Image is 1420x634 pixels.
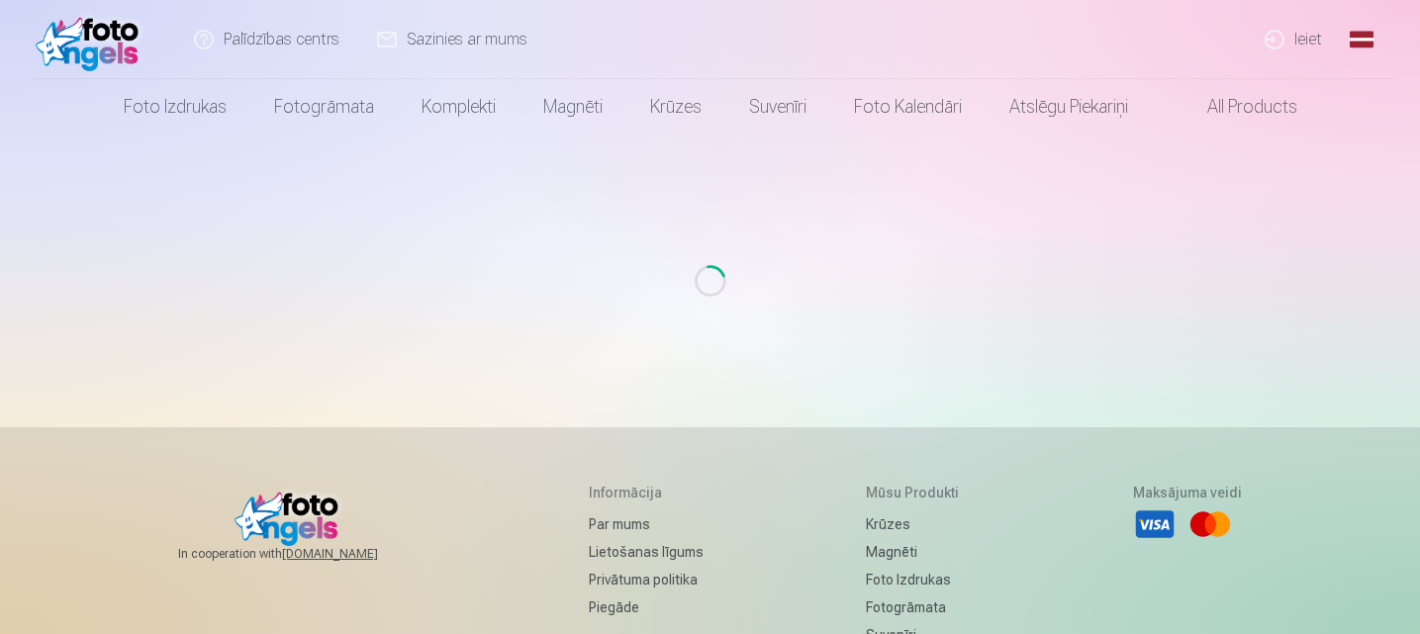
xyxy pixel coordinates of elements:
[1133,502,1177,546] li: Visa
[589,593,704,621] a: Piegāde
[250,79,398,135] a: Fotogrāmata
[830,79,986,135] a: Foto kalendāri
[866,538,970,566] a: Magnēti
[589,538,704,566] a: Lietošanas līgums
[520,79,626,135] a: Magnēti
[282,546,426,562] a: [DOMAIN_NAME]
[398,79,520,135] a: Komplekti
[100,79,250,135] a: Foto izdrukas
[589,483,704,502] h5: Informācija
[866,566,970,593] a: Foto izdrukas
[866,510,970,538] a: Krūzes
[178,546,426,562] span: In cooperation with
[1152,79,1321,135] a: All products
[986,79,1152,135] a: Atslēgu piekariņi
[1188,502,1232,546] li: Mastercard
[725,79,830,135] a: Suvenīri
[36,8,149,71] img: /fa1
[589,566,704,593] a: Privātuma politika
[626,79,725,135] a: Krūzes
[589,510,704,538] a: Par mums
[866,483,970,502] h5: Mūsu produkti
[866,593,970,621] a: Fotogrāmata
[1133,483,1242,502] h5: Maksājuma veidi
